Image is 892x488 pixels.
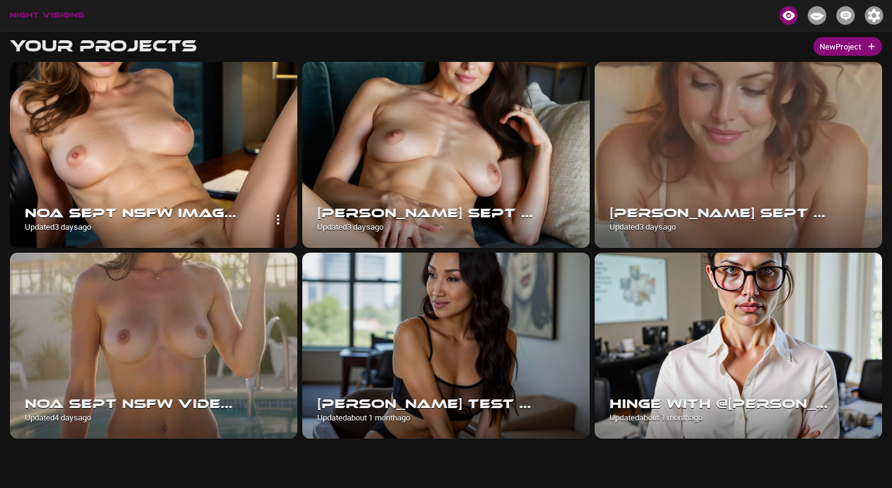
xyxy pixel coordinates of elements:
[10,62,297,248] img: Noa Sept NSFW Images
[610,205,829,220] h2: [PERSON_NAME] Sept NSFW Videos
[595,62,882,248] img: Fawks Sept NSFW Videos
[25,220,244,233] p: Updated 3 days ago
[25,411,244,424] p: Updated 4 days ago
[317,411,536,424] p: Updated about 1 month ago
[860,2,888,28] button: Icon
[779,6,798,25] img: Icon
[813,37,882,56] button: NewProject
[836,6,855,25] img: Icon
[831,9,860,20] a: Collabs
[865,6,883,25] img: Icon
[808,6,826,25] img: Icon
[803,9,831,20] a: Creators
[831,2,860,28] button: Icon
[25,396,244,411] h2: Noa Sept NSFW Videos
[317,220,536,233] p: Updated 3 days ago
[610,411,829,424] p: Updated about 1 month ago
[317,396,536,411] h2: [PERSON_NAME] Test Project
[595,253,882,438] img: Hinge with @Miss Fawks
[610,396,829,411] h2: Hinge with @[PERSON_NAME]
[10,37,197,56] h1: Your Projects
[774,9,803,20] a: Projects
[10,253,297,438] img: Noa Sept NSFW Videos
[610,220,829,233] p: Updated 3 days ago
[302,253,590,438] img: Vicki Test Project
[803,2,831,28] button: Icon
[317,205,536,220] h2: [PERSON_NAME] Sept NSFW Images
[10,12,84,19] img: logo
[774,2,803,28] button: Icon
[302,62,590,248] img: Fawks Sept NSFW Images
[25,205,244,220] h2: Noa Sept NSFW Images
